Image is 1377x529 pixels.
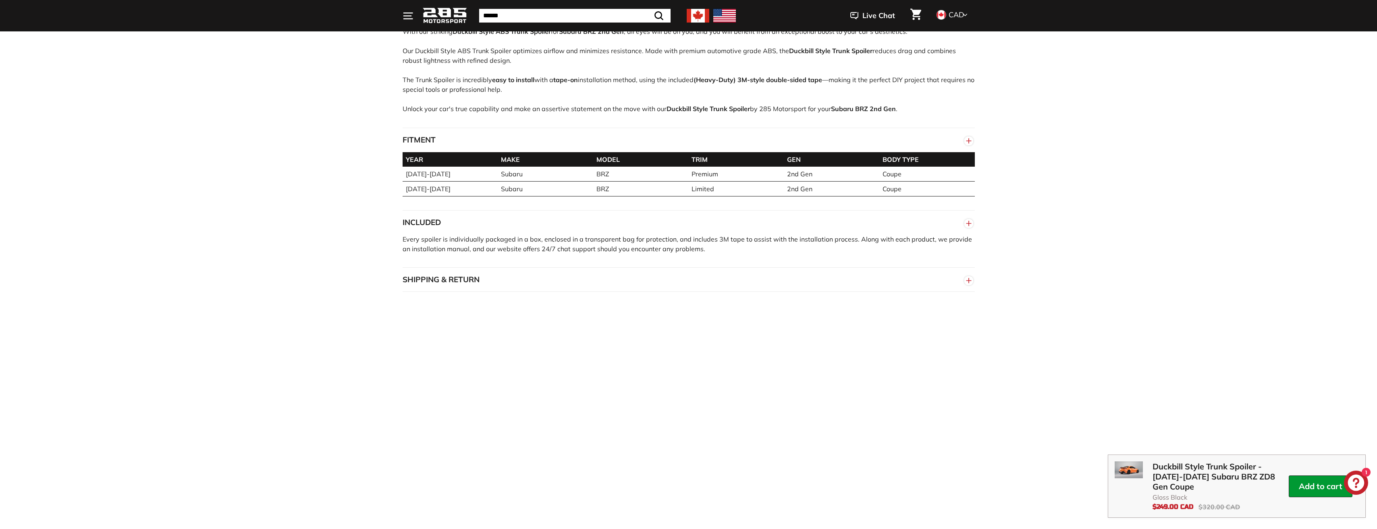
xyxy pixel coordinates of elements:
[498,152,593,167] th: MAKE
[498,167,593,182] td: Subaru
[403,181,498,196] td: [DATE]-[DATE]
[694,76,822,84] strong: (Heavy-Duty) 3M-style double-sided tape
[593,167,689,182] td: BRZ
[492,76,534,84] strong: easy to install
[1299,481,1342,491] button-content: Add to cart
[688,181,784,196] td: Limited
[840,6,906,26] button: Live Chat
[688,167,784,182] td: Premium
[403,268,975,292] button: SHIPPING & RETURN
[553,76,578,84] strong: tape-on
[831,105,896,113] strong: Subaru BRZ 2nd Gen
[593,181,689,196] td: BRZ
[1153,503,1194,510] span: $249.00 CAD
[403,167,498,182] td: [DATE]-[DATE]
[1342,471,1371,497] inbox-online-store-chat: Shopify online store chat
[559,27,624,35] strong: Subaru BRZ 2nd Gen
[1115,461,1143,478] img: Duckbill Style Trunk Spoiler - 2021-2025 Subaru BRZ ZD8 Gen Coupe
[479,9,671,23] input: Search
[403,27,975,114] p: With our striking for , all eyes will be on you, and you will benefit from an exceptional boost t...
[511,27,551,35] strong: Trunk Spoiler
[403,128,975,152] button: FITMENT
[403,235,972,253] span: Every spoiler is individually packaged in a box, enclosed in a transparent bag for protection, an...
[832,47,872,55] strong: Trunk Spoiler
[879,181,975,196] td: Coupe
[949,10,964,19] span: CAD
[784,152,879,167] th: GEN
[789,47,831,55] strong: Duckbill Style
[879,167,975,182] td: Coupe
[593,152,689,167] th: MODEL
[906,2,926,29] a: Cart
[423,6,467,25] img: Logo_285_Motorsport_areodynamics_components
[784,181,879,196] td: 2nd Gen
[498,181,593,196] td: Subaru
[496,27,509,35] strong: ABS
[784,167,879,182] td: 2nd Gen
[688,152,784,167] th: TRIM
[1198,503,1240,511] span: $320.00 CAD
[667,105,708,113] strong: Duckbill Style
[1289,475,1352,497] button: Add to cart
[879,152,975,167] th: BODY TYPE
[862,10,895,21] span: Live Chat
[1153,493,1289,501] span: Gloss Black
[453,27,494,35] strong: Duckbill Style
[710,105,750,113] strong: Trunk Spoiler
[403,211,975,235] button: INCLUDED
[1153,461,1289,492] span: Duckbill Style Trunk Spoiler - [DATE]-[DATE] Subaru BRZ ZD8 Gen Coupe
[403,152,498,167] th: YEAR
